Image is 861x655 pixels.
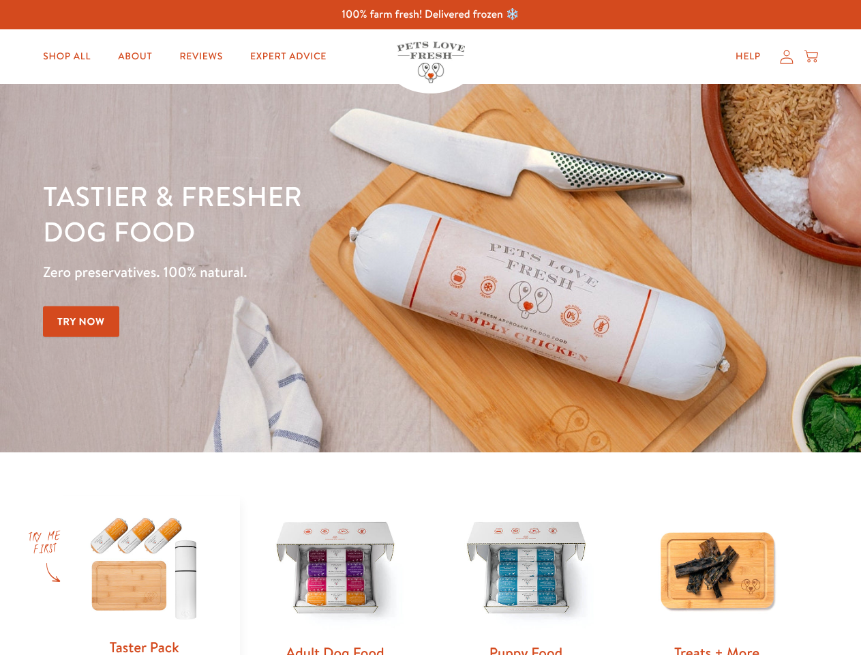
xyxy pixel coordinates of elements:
a: Shop All [32,43,102,70]
img: Pets Love Fresh [397,42,465,83]
a: Reviews [168,43,233,70]
a: Expert Advice [239,43,337,70]
h1: Tastier & fresher dog food [43,178,560,249]
a: About [107,43,163,70]
p: Zero preservatives. 100% natural. [43,260,560,285]
a: Try Now [43,306,119,337]
a: Help [725,43,772,70]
